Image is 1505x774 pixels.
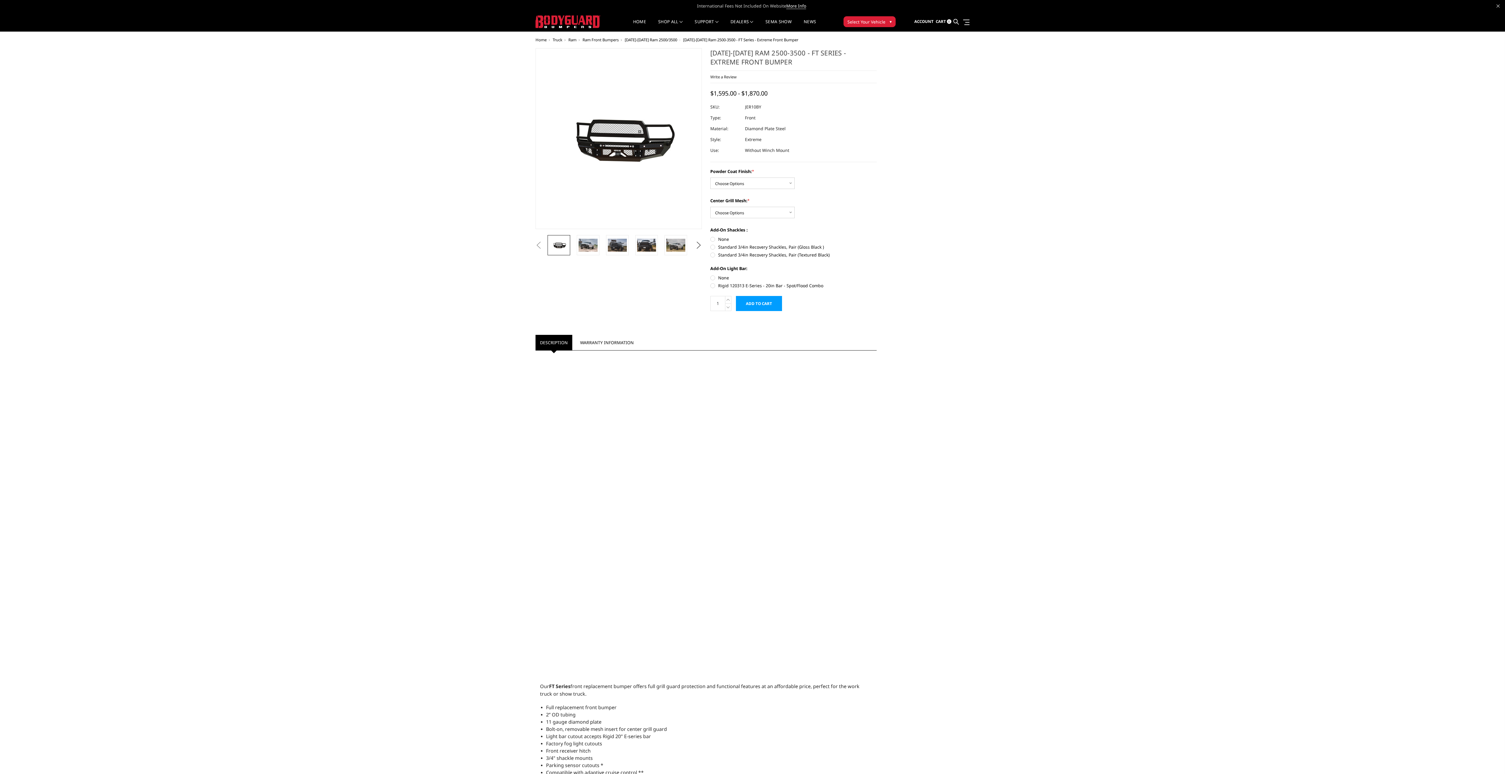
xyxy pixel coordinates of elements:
button: Select Your Vehicle [844,16,896,27]
a: [DATE]-[DATE] Ram 2500/3500 [625,37,677,42]
dd: Without Winch Mount [745,145,789,156]
dd: Extreme [745,134,762,145]
dd: Diamond Plate Steel [745,123,786,134]
span: Bolt-on, removable mesh insert for center grill guard [546,726,667,732]
h1: [DATE]-[DATE] Ram 2500-3500 - FT Series - Extreme Front Bumper [710,48,877,71]
dd: JER10BY [745,102,761,112]
a: Description [536,335,572,350]
a: News [804,20,816,31]
span: 2” OD tubing [546,711,576,718]
label: Standard 3/4in Recovery Shackles, Pair (Gloss Black ) [710,244,877,250]
input: Add to Cart [736,296,782,311]
span: 11 gauge diamond plate [546,719,602,725]
label: Add-On Light Bar: [710,265,877,272]
label: Add-On Shackles : [710,227,877,233]
span: Full replacement front bumper [546,704,617,711]
img: BODYGUARD BUMPERS [536,15,600,28]
dt: Use: [710,145,740,156]
img: 2010-2018 Ram 2500-3500 - FT Series - Extreme Front Bumper [543,105,694,172]
a: 2010-2018 Ram 2500-3500 - FT Series - Extreme Front Bumper [536,48,702,229]
span: Front receiver hitch [546,747,591,754]
img: 2010-2018 Ram 2500-3500 - FT Series - Extreme Front Bumper [666,239,685,251]
span: Factory fog light cutouts [546,740,602,747]
a: Account [914,14,934,30]
a: Cart 0 [936,14,951,30]
a: SEMA Show [765,20,792,31]
span: Cart [936,19,946,24]
dt: Style: [710,134,740,145]
label: Powder Coat Finish: [710,168,877,175]
a: Truck [553,37,562,42]
a: Warranty Information [576,335,638,350]
dt: SKU: [710,102,740,112]
dt: Material: [710,123,740,134]
a: Ram [568,37,577,42]
span: Our front replacement bumper offers full grill guard protection and functional features at an aff... [540,683,859,697]
span: Account [914,19,934,24]
dd: Front [745,112,756,123]
a: Dealers [731,20,753,31]
img: 2010-2018 Ram 2500-3500 - FT Series - Extreme Front Bumper [608,239,627,251]
dt: Type: [710,112,740,123]
a: Home [633,20,646,31]
label: Rigid 120313 E-Series - 20in Bar - Spot/Flood Combo [710,282,877,289]
a: More Info [786,3,806,9]
label: Standard 3/4in Recovery Shackles, Pair (Textured Black) [710,252,877,258]
span: 0 [947,19,951,24]
button: Next [694,241,703,250]
label: None [710,236,877,242]
a: Home [536,37,547,42]
span: Parking sensor cutouts * [546,762,603,769]
label: None [710,275,877,281]
span: $1,595.00 - $1,870.00 [710,89,768,97]
a: Ram Front Bumpers [583,37,619,42]
span: 3/4" shackle mounts [546,755,593,761]
img: 2010-2018 Ram 2500-3500 - FT Series - Extreme Front Bumper [579,239,598,251]
button: Previous [534,241,543,250]
label: Center Grill Mesh: [710,197,877,204]
img: 2010-2018 Ram 2500-3500 - FT Series - Extreme Front Bumper [637,239,656,251]
span: Light bar cutout accepts Rigid 20" E-series bar [546,733,651,740]
span: Select Your Vehicle [847,19,885,25]
strong: FT Series [549,683,570,690]
a: shop all [658,20,683,31]
a: Write a Review [710,74,737,80]
span: ▾ [890,18,892,25]
a: Support [695,20,718,31]
span: [DATE]-[DATE] Ram 2500-3500 - FT Series - Extreme Front Bumper [683,37,798,42]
